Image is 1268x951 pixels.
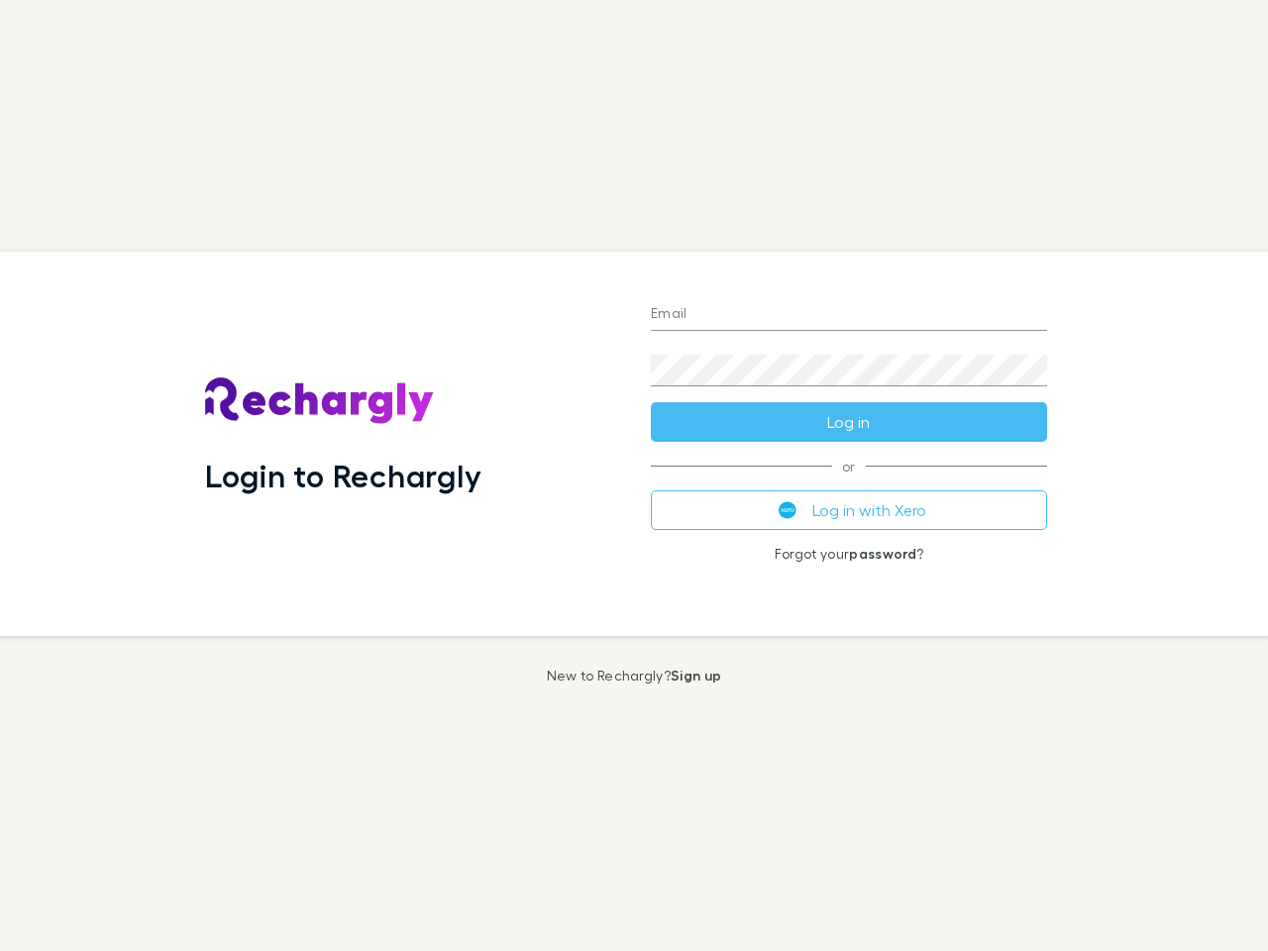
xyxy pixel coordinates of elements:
button: Log in with Xero [651,490,1047,530]
a: Sign up [671,667,721,684]
a: password [849,545,916,562]
h1: Login to Rechargly [205,457,481,494]
button: Log in [651,402,1047,442]
img: Rechargly's Logo [205,377,435,425]
p: New to Rechargly? [547,668,722,684]
span: or [651,466,1047,467]
img: Xero's logo [779,501,796,519]
p: Forgot your ? [651,546,1047,562]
